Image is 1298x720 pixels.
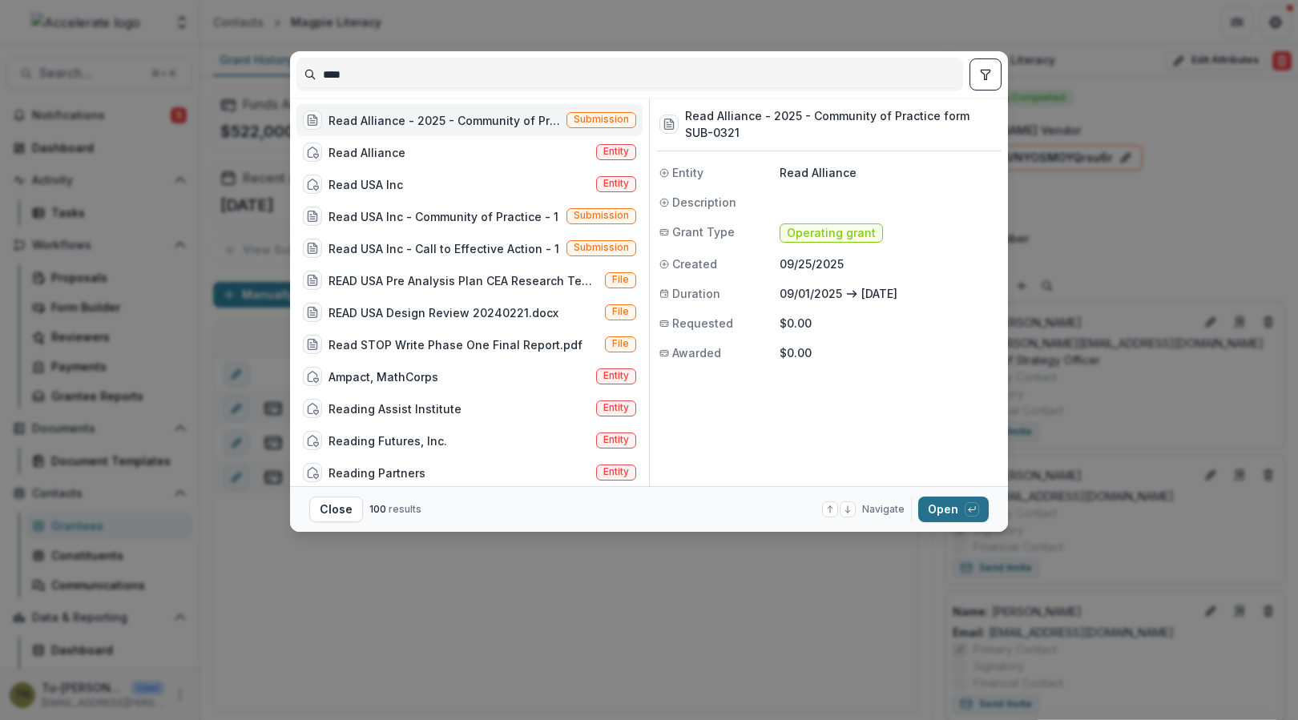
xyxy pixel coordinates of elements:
[861,285,897,302] p: [DATE]
[780,285,842,302] p: 09/01/2025
[672,164,703,181] span: Entity
[672,255,717,272] span: Created
[603,466,629,477] span: Entity
[309,497,363,522] button: Close
[329,400,462,417] div: Reading Assist Institute
[574,114,629,125] span: Submission
[612,338,629,349] span: File
[329,144,405,161] div: Read Alliance
[329,336,582,353] div: Read STOP Write Phase One Final Report.pdf
[918,497,989,522] button: Open
[369,503,386,515] span: 100
[969,58,1002,91] button: toggle filters
[329,272,599,289] div: READ USA Pre Analysis Plan CEA Research Template.docx
[329,112,560,129] div: Read Alliance - 2025 - Community of Practice form
[672,344,721,361] span: Awarded
[685,124,969,141] h3: SUB-0321
[574,242,629,253] span: Submission
[603,178,629,189] span: Entity
[612,306,629,317] span: File
[329,304,558,321] div: READ USA Design Review 20240221.docx
[329,368,438,385] div: Ampact, MathCorps
[672,285,720,302] span: Duration
[780,255,998,272] p: 09/25/2025
[685,107,969,124] h3: Read Alliance - 2025 - Community of Practice form
[329,240,559,257] div: Read USA Inc - Call to Effective Action - 1
[787,227,876,240] span: Operating grant
[672,223,735,240] span: Grant Type
[603,434,629,445] span: Entity
[612,274,629,285] span: File
[603,402,629,413] span: Entity
[780,344,998,361] p: $0.00
[329,432,447,449] div: Reading Futures, Inc.
[574,210,629,221] span: Submission
[329,176,403,193] div: Read USA Inc
[672,315,733,332] span: Requested
[389,503,421,515] span: results
[603,146,629,157] span: Entity
[603,370,629,381] span: Entity
[862,502,905,517] span: Navigate
[329,465,425,481] div: Reading Partners
[780,315,998,332] p: $0.00
[672,194,736,211] span: Description
[329,208,558,225] div: Read USA Inc - Community of Practice - 1
[780,164,998,181] p: Read Alliance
